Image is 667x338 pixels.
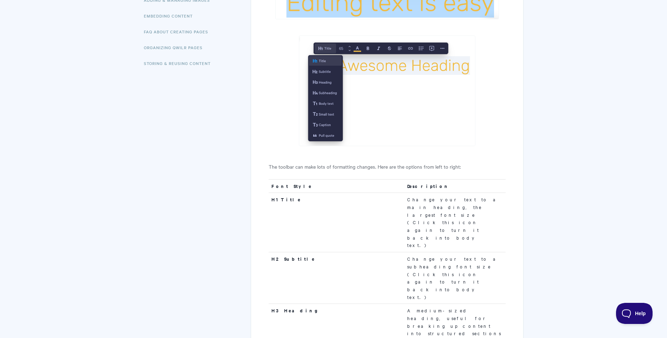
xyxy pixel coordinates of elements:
td: Change your text to a main heading, the largest font size (Click this icon again to turn it back ... [404,193,505,252]
iframe: Toggle Customer Support [616,303,653,324]
a: FAQ About Creating Pages [144,25,213,39]
p: The toolbar can make lots of formatting changes. Here are the options from left to right: [269,162,505,171]
strong: Font Style [271,183,312,189]
td: Change your text to a subheading font size (Click this icon again to turn it back into body text.) [404,252,505,304]
b: H3 Heading [271,307,318,314]
a: Storing & Reusing Content [144,56,216,70]
strong: H2 Subtitle [271,255,315,262]
strong: H1 Title [271,196,301,203]
img: file-y0fpg0VEY7.png [299,35,475,146]
a: Organizing Qwilr Pages [144,40,208,54]
strong: Description [407,183,450,189]
a: Embedding Content [144,9,198,23]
